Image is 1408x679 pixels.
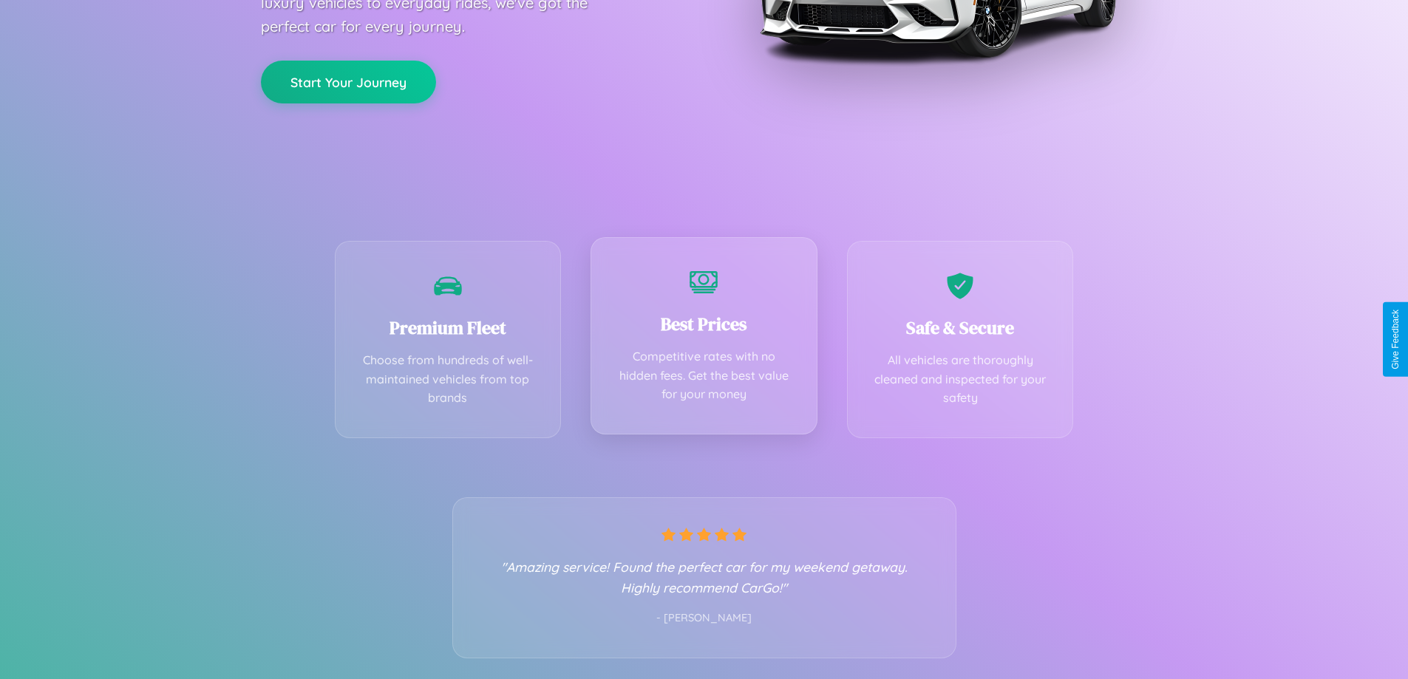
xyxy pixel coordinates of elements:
p: All vehicles are thoroughly cleaned and inspected for your safety [870,351,1051,408]
p: - [PERSON_NAME] [483,609,926,628]
p: Competitive rates with no hidden fees. Get the best value for your money [613,347,795,404]
p: Choose from hundreds of well-maintained vehicles from top brands [358,351,539,408]
h3: Premium Fleet [358,315,539,340]
p: "Amazing service! Found the perfect car for my weekend getaway. Highly recommend CarGo!" [483,556,926,598]
button: Start Your Journey [261,61,436,103]
h3: Best Prices [613,312,795,336]
div: Give Feedback [1390,310,1401,369]
h3: Safe & Secure [870,315,1051,340]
